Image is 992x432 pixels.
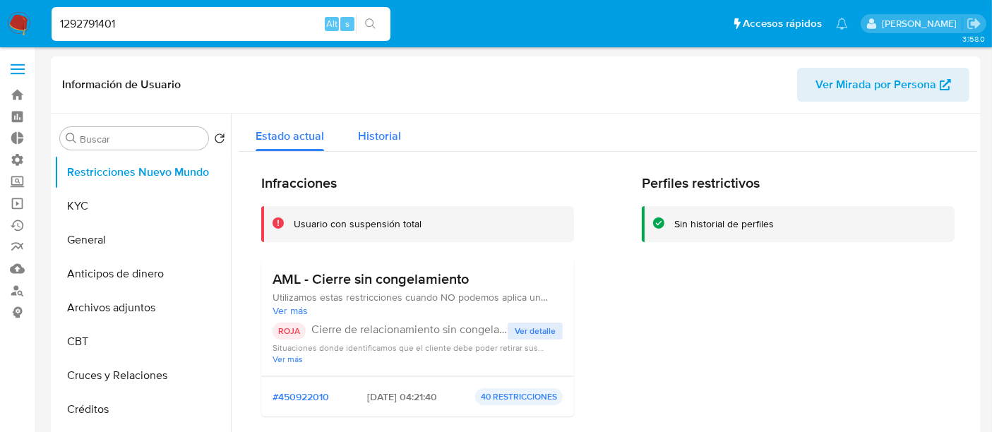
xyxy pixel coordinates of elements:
button: Anticipos de dinero [54,257,231,291]
button: Restricciones Nuevo Mundo [54,155,231,189]
button: Buscar [66,133,77,144]
a: Notificaciones [836,18,848,30]
input: Buscar usuario o caso... [52,15,390,33]
button: search-icon [356,14,385,34]
button: CBT [54,325,231,359]
button: Cruces y Relaciones [54,359,231,392]
button: Ver Mirada por Persona [797,68,969,102]
button: Volver al orden por defecto [214,133,225,148]
span: s [345,17,349,30]
a: Salir [967,16,981,31]
span: Alt [326,17,337,30]
span: Ver Mirada por Persona [815,68,936,102]
button: Créditos [54,392,231,426]
input: Buscar [80,133,203,145]
h1: Información de Usuario [62,78,181,92]
p: zoe.breuer@mercadolibre.com [882,17,962,30]
button: KYC [54,189,231,223]
button: General [54,223,231,257]
button: Archivos adjuntos [54,291,231,325]
span: Accesos rápidos [743,16,822,31]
